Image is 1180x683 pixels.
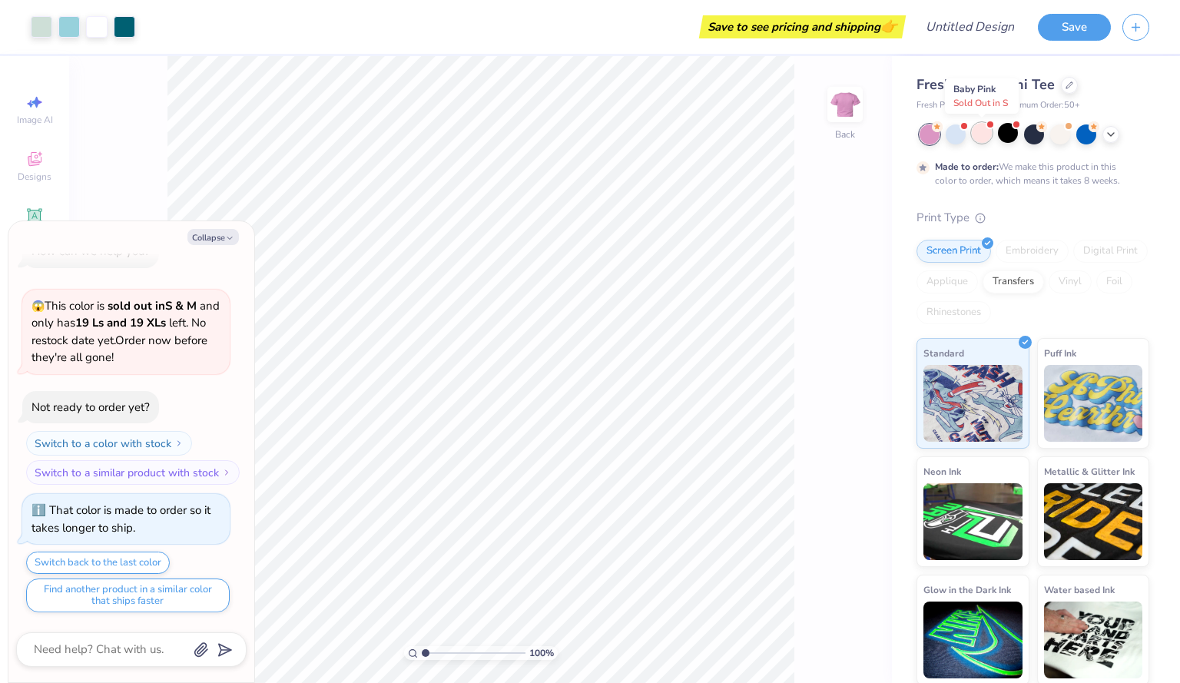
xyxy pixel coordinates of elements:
[923,483,1023,560] img: Neon Ink
[916,99,962,112] span: Fresh Prints
[529,646,554,660] span: 100 %
[75,315,166,330] strong: 19 Ls and 19 XLs
[31,400,150,415] div: Not ready to order yet?
[1044,582,1115,598] span: Water based Ink
[935,160,1124,187] div: We make this product in this color to order, which means it takes 8 weeks.
[916,270,978,293] div: Applique
[996,240,1069,263] div: Embroidery
[26,460,240,485] button: Switch to a similar product with stock
[1073,240,1148,263] div: Digital Print
[31,298,220,366] span: This color is and only has left . No restock date yet. Order now before they're all gone!
[26,579,230,612] button: Find another product in a similar color that ships faster
[953,97,1008,109] span: Sold Out in S
[983,270,1044,293] div: Transfers
[916,301,991,324] div: Rhinestones
[916,240,991,263] div: Screen Print
[1038,14,1111,41] button: Save
[913,12,1026,42] input: Untitled Design
[222,468,231,477] img: Switch to a similar product with stock
[1044,483,1143,560] img: Metallic & Glitter Ink
[1003,99,1080,112] span: Minimum Order: 50 +
[923,582,1011,598] span: Glow in the Dark Ink
[108,298,197,313] strong: sold out in S & M
[26,552,170,574] button: Switch back to the last color
[835,128,855,141] div: Back
[1096,270,1132,293] div: Foil
[923,365,1023,442] img: Standard
[1044,602,1143,678] img: Water based Ink
[916,75,1055,94] span: Fresh Prints Mini Tee
[26,431,192,456] button: Switch to a color with stock
[187,229,239,245] button: Collapse
[1044,365,1143,442] img: Puff Ink
[923,345,964,361] span: Standard
[935,161,999,173] strong: Made to order:
[923,602,1023,678] img: Glow in the Dark Ink
[31,299,45,313] span: 😱
[18,171,51,183] span: Designs
[31,502,210,535] div: That color is made to order so it takes longer to ship.
[174,439,184,448] img: Switch to a color with stock
[1044,345,1076,361] span: Puff Ink
[830,89,860,120] img: Back
[1049,270,1092,293] div: Vinyl
[916,209,1149,227] div: Print Type
[17,114,53,126] span: Image AI
[880,17,897,35] span: 👉
[923,463,961,479] span: Neon Ink
[945,78,1019,114] div: Baby Pink
[1044,463,1135,479] span: Metallic & Glitter Ink
[703,15,902,38] div: Save to see pricing and shipping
